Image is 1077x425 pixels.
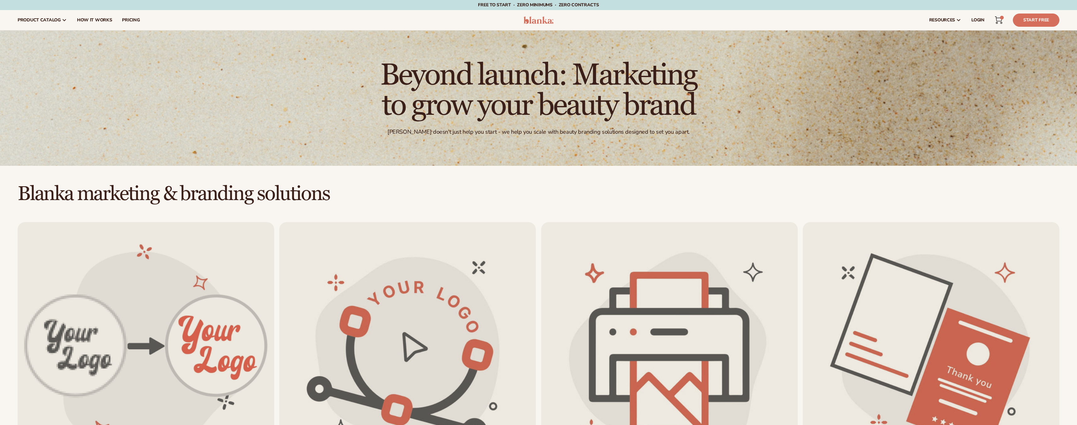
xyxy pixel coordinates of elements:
[524,16,553,24] img: logo
[387,128,690,136] div: [PERSON_NAME] doesn't just help you start - we help you scale with beauty branding solutions desi...
[971,18,985,23] span: LOGIN
[366,60,712,121] h1: Beyond launch: Marketing to grow your beauty brand
[117,10,145,30] a: pricing
[924,10,966,30] a: resources
[1013,14,1059,27] a: Start Free
[18,18,61,23] span: product catalog
[478,2,599,8] span: Free to start · ZERO minimums · ZERO contracts
[122,18,140,23] span: pricing
[966,10,990,30] a: LOGIN
[13,10,72,30] a: product catalog
[72,10,117,30] a: How It Works
[77,18,112,23] span: How It Works
[929,18,955,23] span: resources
